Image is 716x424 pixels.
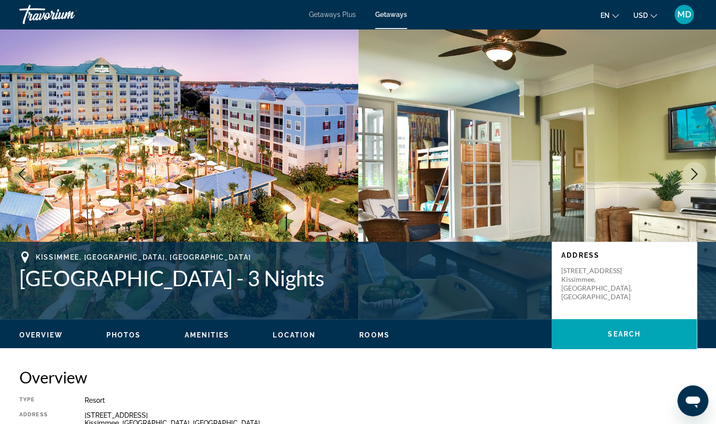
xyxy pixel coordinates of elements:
button: Location [273,331,316,339]
h1: [GEOGRAPHIC_DATA] - 3 Nights [19,265,542,291]
span: USD [633,12,648,19]
button: Change language [600,8,619,22]
div: Type [19,396,60,404]
iframe: Button to launch messaging window [677,385,708,416]
span: Search [608,330,641,338]
div: Resort [85,396,697,404]
button: User Menu [672,4,697,25]
a: Getaways [375,11,407,18]
button: Next image [682,162,706,186]
button: Overview [19,331,63,339]
span: Kissimmee, [GEOGRAPHIC_DATA], [GEOGRAPHIC_DATA] [36,253,251,261]
h2: Overview [19,367,697,387]
button: Change currency [633,8,657,22]
a: Getaways Plus [309,11,356,18]
span: en [600,12,610,19]
a: Travorium [19,2,116,27]
p: [STREET_ADDRESS] Kissimmee, [GEOGRAPHIC_DATA], [GEOGRAPHIC_DATA] [561,266,639,301]
p: Address [561,251,687,259]
button: Rooms [359,331,390,339]
button: Previous image [10,162,34,186]
button: Search [552,319,697,349]
button: Amenities [184,331,229,339]
button: Photos [106,331,141,339]
span: MD [677,10,691,19]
